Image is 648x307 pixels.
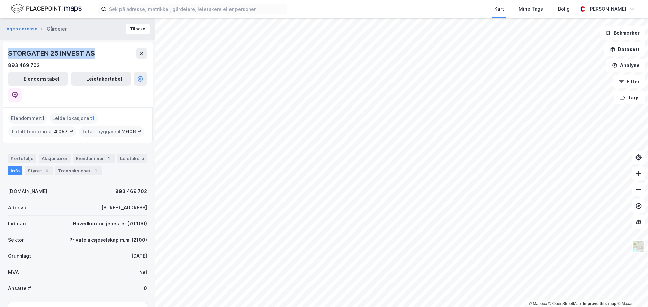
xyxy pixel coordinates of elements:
div: Industri [8,220,26,228]
button: Filter [613,75,645,88]
div: Gårdeier [47,25,67,33]
div: [STREET_ADDRESS] [101,204,147,212]
div: 1 [105,155,112,162]
button: Analyse [606,59,645,72]
div: Ansatte # [8,284,31,293]
div: Sektor [8,236,24,244]
div: Mine Tags [519,5,543,13]
div: Totalt byggareal : [79,126,144,137]
input: Søk på adresse, matrikkel, gårdeiere, leietakere eller personer [106,4,287,14]
div: Info [8,166,22,175]
a: OpenStreetMap [548,301,581,306]
button: Eiendomstabell [8,72,68,86]
button: Datasett [604,42,645,56]
div: Eiendommer [73,154,115,163]
img: Z [632,240,645,253]
div: [PERSON_NAME] [588,5,626,13]
div: Bolig [558,5,570,13]
div: 893 469 702 [115,187,147,195]
div: Kart [494,5,504,13]
span: 4 057 ㎡ [54,128,74,136]
div: Styret [25,166,53,175]
span: 2 606 ㎡ [122,128,142,136]
div: Totalt tomteareal : [8,126,76,137]
div: 4 [43,167,50,174]
div: Adresse [8,204,28,212]
button: Ingen adresse [5,26,39,32]
div: 893 469 702 [8,61,40,69]
div: MVA [8,268,19,276]
div: STORGATEN 25 INVEST AS [8,48,96,59]
div: Private aksjeselskap m.m. (2100) [69,236,147,244]
span: 1 [42,114,44,122]
div: Leide lokasjoner : [50,113,98,124]
span: 1 [92,114,95,122]
div: Aksjonærer [39,154,71,163]
button: Bokmerker [600,26,645,40]
div: Nei [139,268,147,276]
a: Mapbox [529,301,547,306]
div: 0 [144,284,147,293]
div: 1 [92,167,99,174]
div: Grunnlagt [8,252,31,260]
a: Improve this map [583,301,616,306]
div: [DOMAIN_NAME]. [8,187,49,195]
div: Kontrollprogram for chat [614,275,648,307]
div: Portefølje [8,154,36,163]
div: Transaksjoner [55,166,102,175]
img: logo.f888ab2527a4732fd821a326f86c7f29.svg [11,3,82,15]
iframe: Chat Widget [614,275,648,307]
button: Leietakertabell [71,72,131,86]
div: Hovedkontortjenester (70.100) [73,220,147,228]
div: Leietakere [117,154,147,163]
button: Tilbake [126,24,150,34]
div: [DATE] [131,252,147,260]
button: Tags [614,91,645,104]
div: Eiendommer : [8,113,47,124]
